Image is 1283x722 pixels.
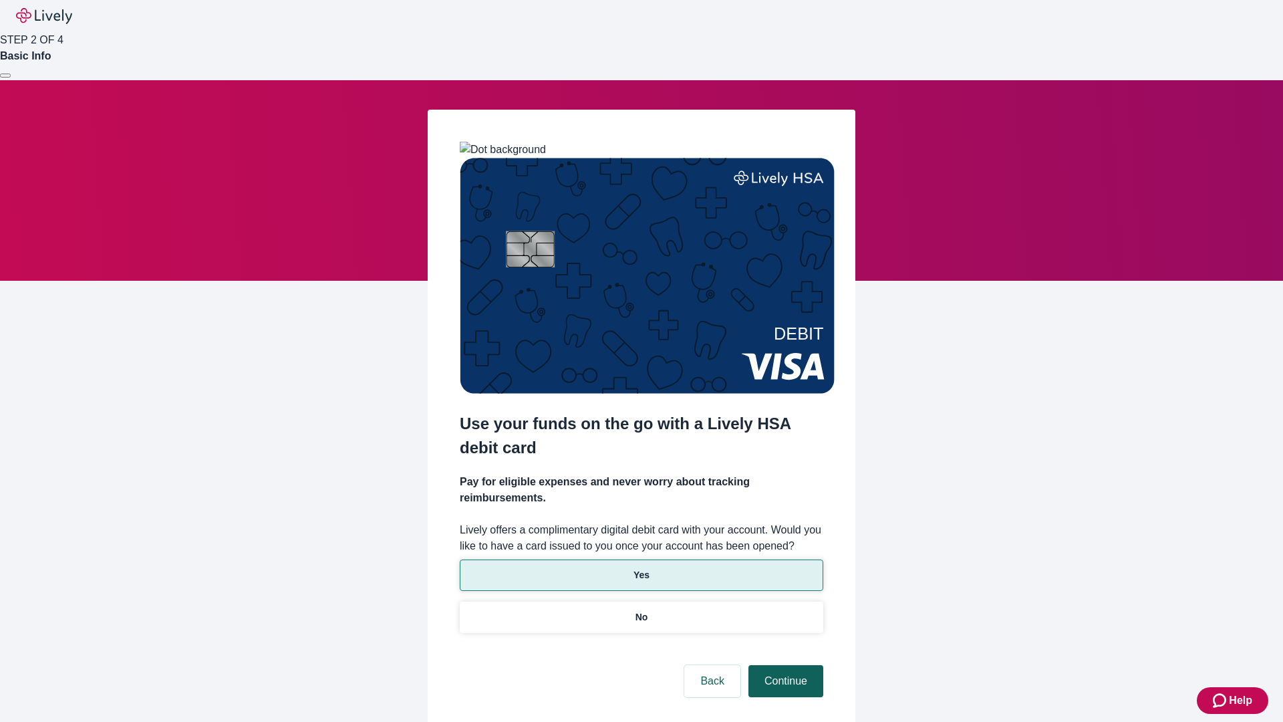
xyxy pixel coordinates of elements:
[1229,693,1252,709] span: Help
[635,610,648,624] p: No
[684,665,740,697] button: Back
[460,412,823,460] h2: Use your funds on the go with a Lively HSA debit card
[1213,693,1229,709] svg: Zendesk support icon
[460,142,546,158] img: Dot background
[460,560,823,591] button: Yes
[748,665,823,697] button: Continue
[460,522,823,554] label: Lively offers a complimentary digital debit card with your account. Would you like to have a card...
[460,474,823,506] h4: Pay for eligible expenses and never worry about tracking reimbursements.
[1197,687,1268,714] button: Zendesk support iconHelp
[460,602,823,633] button: No
[460,158,835,394] img: Debit card
[16,8,72,24] img: Lively
[633,568,650,582] p: Yes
